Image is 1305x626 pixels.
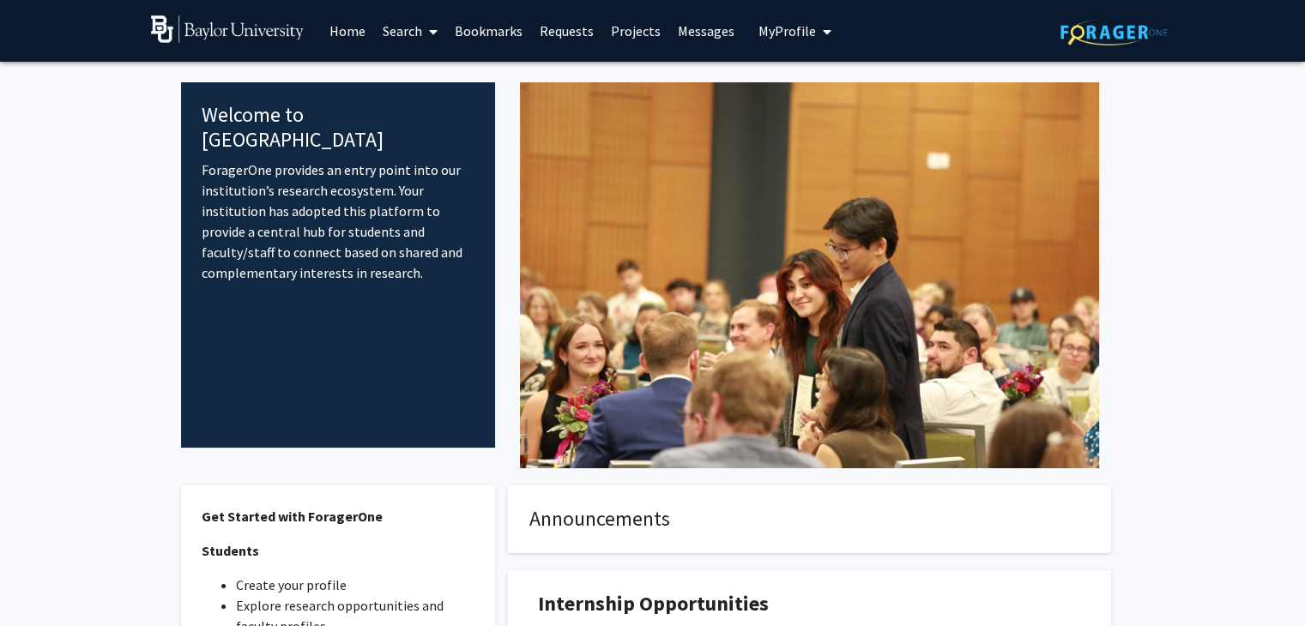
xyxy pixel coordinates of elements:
a: Home [321,1,374,61]
a: Projects [602,1,669,61]
img: Baylor University Logo [151,15,305,43]
p: ForagerOne provides an entry point into our institution’s research ecosystem. Your institution ha... [202,160,475,283]
a: Search [374,1,446,61]
img: ForagerOne Logo [1060,19,1168,45]
span: My Profile [758,22,816,39]
strong: Get Started with ForagerOne [202,508,383,525]
h4: Announcements [529,507,1090,532]
a: Bookmarks [446,1,531,61]
h1: Internship Opportunities [538,592,1081,617]
iframe: Chat [13,549,73,613]
li: Create your profile [236,575,475,595]
img: Cover Image [520,82,1099,468]
a: Requests [531,1,602,61]
a: Messages [669,1,743,61]
h4: Welcome to [GEOGRAPHIC_DATA] [202,103,475,153]
strong: Students [202,542,259,559]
